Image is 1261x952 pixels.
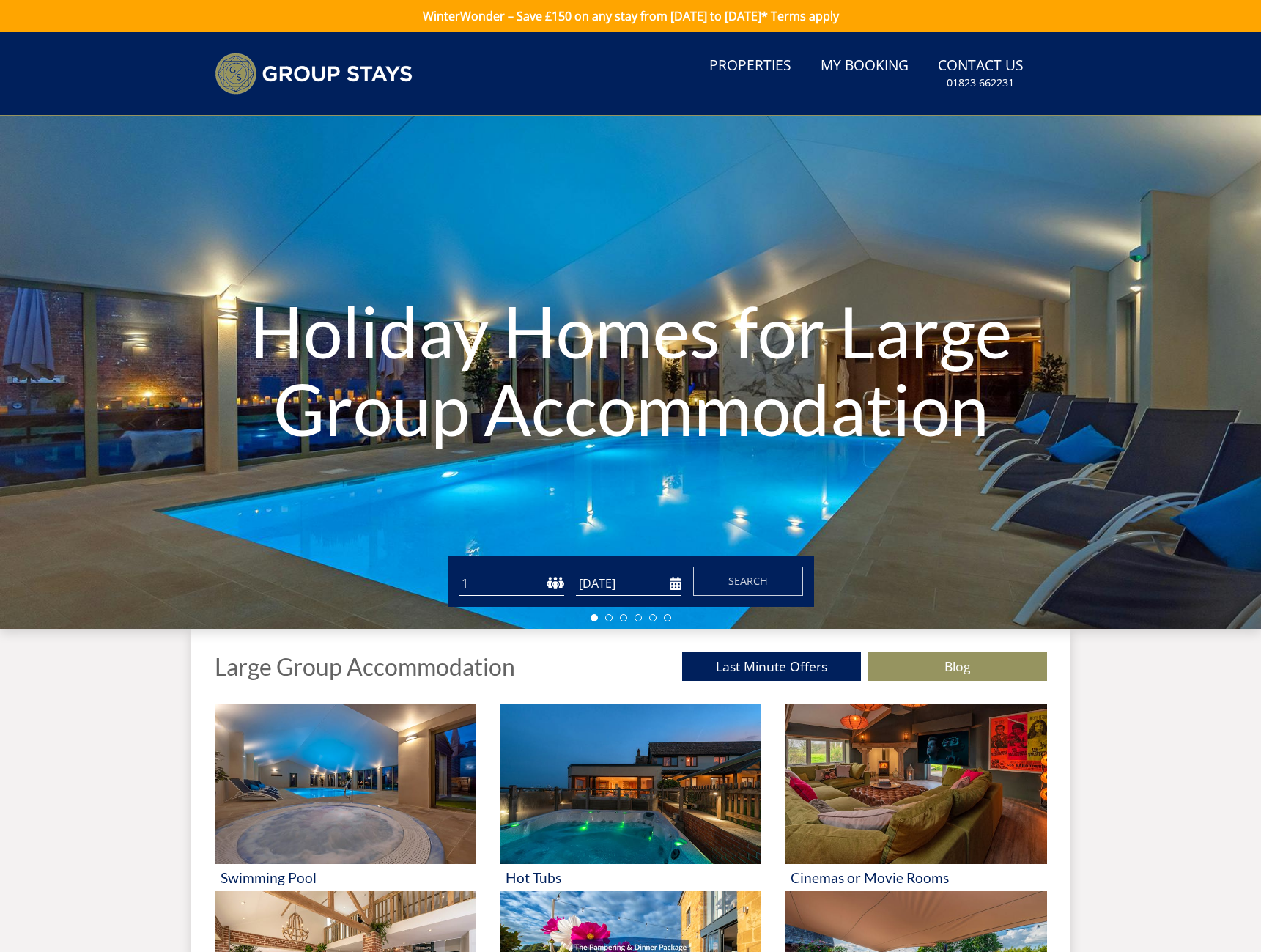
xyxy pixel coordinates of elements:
h1: Large Group Accommodation [215,654,515,679]
span: Search [728,574,768,588]
a: Last Minute Offers [682,652,861,681]
a: 'Cinemas or Movie Rooms' - Large Group Accommodation Holiday Ideas Cinemas or Movie Rooms [785,704,1046,891]
img: 'Cinemas or Movie Rooms' - Large Group Accommodation Holiday Ideas [785,704,1046,864]
img: Group Stays [215,53,413,95]
a: 'Swimming Pool' - Large Group Accommodation Holiday Ideas Swimming Pool [215,704,476,891]
a: 'Hot Tubs' - Large Group Accommodation Holiday Ideas Hot Tubs [500,704,761,891]
h1: Holiday Homes for Large Group Accommodation [189,263,1072,476]
a: Blog [868,652,1047,681]
h3: Swimming Pool [221,870,470,885]
input: Arrival Date [576,572,681,596]
a: Contact Us01823 662231 [932,50,1029,97]
button: Search [693,567,803,596]
small: 01823 662231 [947,75,1014,90]
img: 'Swimming Pool' - Large Group Accommodation Holiday Ideas [215,704,476,864]
h3: Cinemas or Movie Rooms [791,870,1040,885]
a: My Booking [815,50,914,83]
a: Properties [703,50,797,83]
img: 'Hot Tubs' - Large Group Accommodation Holiday Ideas [500,704,761,864]
h3: Hot Tubs [506,870,755,885]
